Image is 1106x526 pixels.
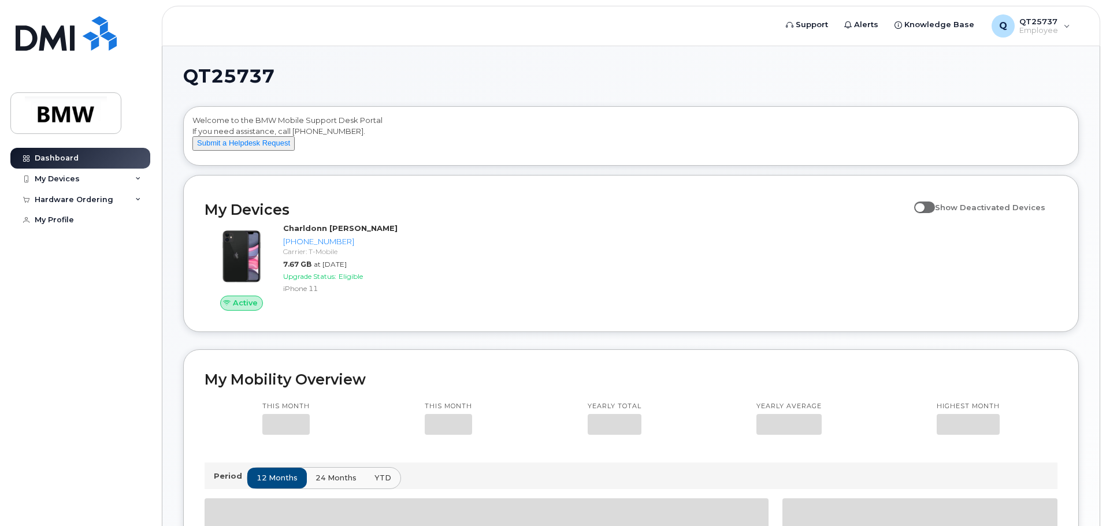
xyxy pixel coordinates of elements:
button: Submit a Helpdesk Request [192,136,295,151]
span: Active [233,297,258,308]
h2: My Devices [205,201,908,218]
p: Yearly total [588,402,641,411]
h2: My Mobility Overview [205,371,1057,388]
div: iPhone 11 [283,283,403,293]
span: YTD [374,472,391,483]
span: at [DATE] [314,260,347,268]
span: QT25737 [183,68,274,85]
a: Submit a Helpdesk Request [192,138,295,147]
div: [PHONE_NUMBER] [283,236,403,247]
p: Period [214,471,247,482]
strong: Charldonn [PERSON_NAME] [283,223,398,233]
p: This month [262,402,310,411]
span: Eligible [339,272,363,281]
img: iPhone_11.jpg [214,229,269,284]
div: Carrier: T-Mobile [283,247,403,256]
a: ActiveCharldonn [PERSON_NAME][PHONE_NUMBER]Carrier: T-Mobile7.67 GBat [DATE]Upgrade Status:Eligib... [205,223,407,311]
div: Welcome to the BMW Mobile Support Desk Portal If you need assistance, call [PHONE_NUMBER]. [192,115,1070,161]
span: 24 months [316,472,357,483]
p: This month [425,402,472,411]
span: 7.67 GB [283,260,311,268]
p: Yearly average [756,402,822,411]
span: Upgrade Status: [283,272,336,281]
span: Show Deactivated Devices [935,203,1045,212]
p: Highest month [937,402,1000,411]
input: Show Deactivated Devices [914,196,923,206]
